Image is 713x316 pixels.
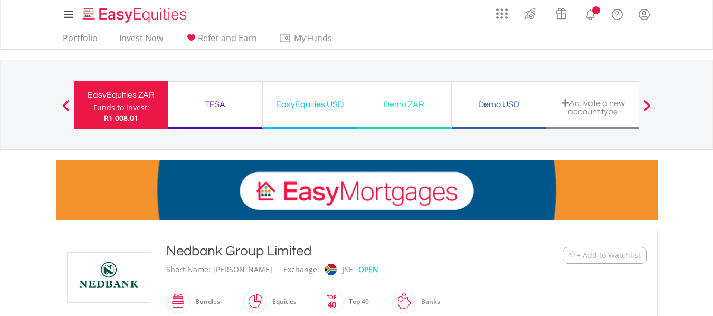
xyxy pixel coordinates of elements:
[104,113,138,123] span: R1 008.01
[343,261,353,279] div: JSE
[269,97,350,112] div: EasyEquities USD
[166,261,211,279] div: Short Name:
[325,264,336,275] img: jse.png
[576,250,641,261] span: + Add to Watchlist
[604,3,631,24] a: FAQ's and Support
[56,160,658,220] img: EasyMortage Promotion Banner
[416,289,440,314] div: Banks
[59,33,102,49] a: Portfolio
[198,32,257,44] span: Refer and Earn
[358,261,378,279] div: OPEN
[180,33,261,49] a: Refer and Earn
[577,3,604,24] a: Notifications
[553,99,634,116] div: Activate a new account type
[81,88,162,102] div: EasyEquities ZAR
[267,289,297,314] div: Equities
[190,289,220,314] div: Bundles
[81,6,191,24] img: EasyEquities_Logo.png
[364,97,445,112] div: Demo ZAR
[568,251,576,259] img: Watchlist
[546,3,577,22] a: Vouchers
[489,3,515,20] a: AppsGrid
[279,31,348,45] span: My Funds
[115,33,167,49] a: Invest Now
[93,102,149,113] div: Funds to invest:
[213,261,272,279] div: [PERSON_NAME]
[458,97,539,112] div: Demo USD
[631,3,658,26] a: My Profile
[521,5,539,22] img: thrive-v2.svg
[69,253,148,302] img: EQU.ZA.NED.png
[344,289,369,314] div: Top 40
[553,5,570,22] img: vouchers-v2.svg
[283,261,319,279] div: Exchange:
[166,242,498,261] div: Nedbank Group Limited
[563,247,647,264] button: Watchlist + Add to Watchlist
[79,3,191,24] a: Home page
[175,97,256,112] div: TFSA
[496,8,508,20] img: grid-menu-icon.svg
